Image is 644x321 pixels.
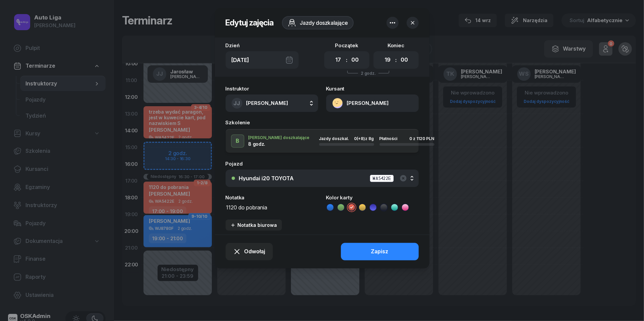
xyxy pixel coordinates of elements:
[226,94,318,112] button: JJ[PERSON_NAME]
[371,247,389,256] div: Zapisz
[326,94,419,112] button: [PERSON_NAME]
[226,219,282,231] button: Notatka biurowa
[239,176,294,181] div: Hyundai i20 TOYOTA
[230,222,277,228] div: Notatka biurowa
[246,100,288,106] span: [PERSON_NAME]
[226,17,274,28] h2: Edytuj zajęcia
[226,170,419,187] button: Hyundai i20 TOYOTAWA5422E
[395,56,397,64] div: :
[226,243,273,260] button: Odwołaj
[346,56,347,64] div: :
[234,101,240,106] span: JJ
[370,175,394,182] div: WA5422E
[341,243,419,260] button: Zapisz
[244,247,266,256] span: Odwołaj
